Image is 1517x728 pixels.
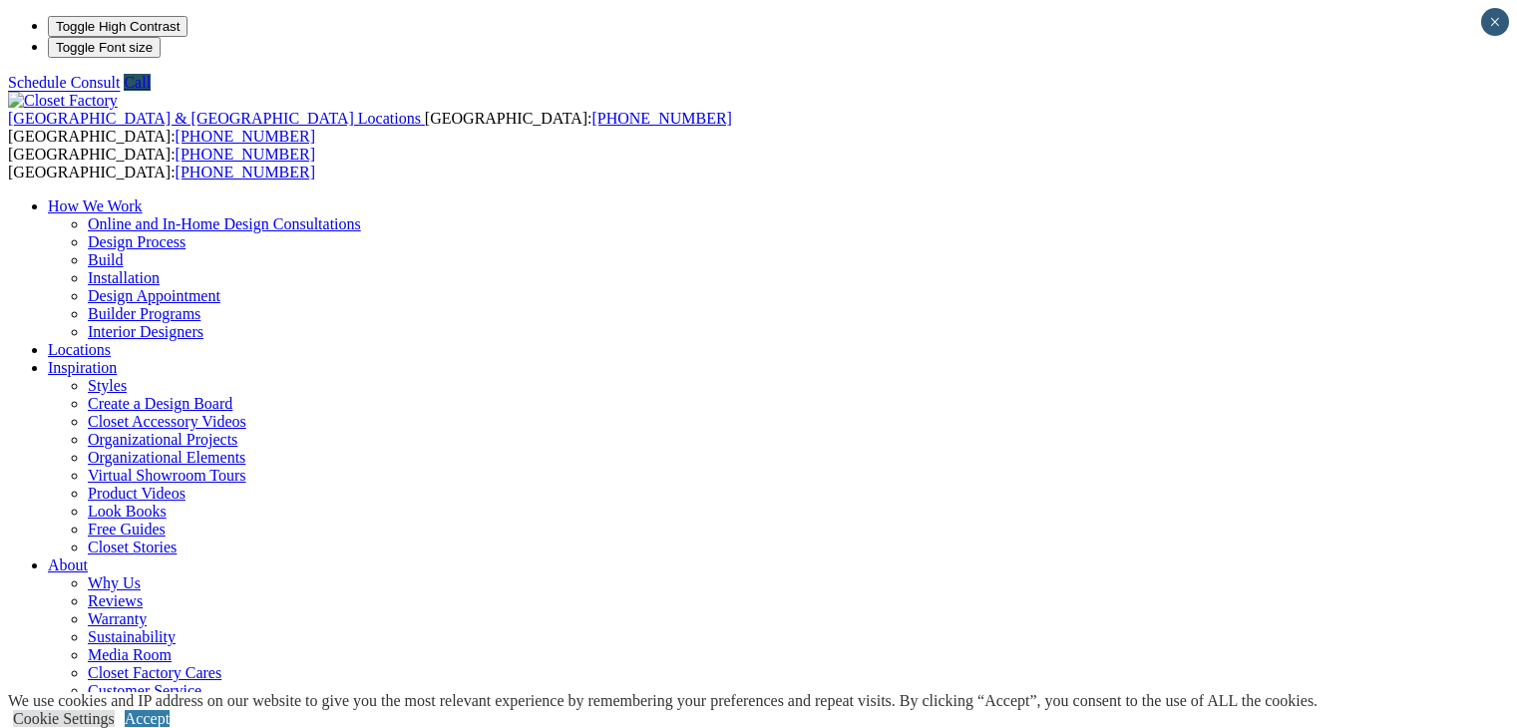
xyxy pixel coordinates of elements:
a: Design Appointment [88,287,220,304]
a: Look Books [88,503,167,520]
a: Virtual Showroom Tours [88,467,246,484]
button: Toggle Font size [48,37,161,58]
div: We use cookies and IP address on our website to give you the most relevant experience by remember... [8,692,1318,710]
span: [GEOGRAPHIC_DATA]: [GEOGRAPHIC_DATA]: [8,146,315,181]
a: Warranty [88,610,147,627]
a: Cookie Settings [13,710,115,727]
a: Design Process [88,233,186,250]
a: [PHONE_NUMBER] [176,128,315,145]
span: Toggle High Contrast [56,19,180,34]
a: Organizational Projects [88,431,237,448]
a: Reviews [88,592,143,609]
button: Toggle High Contrast [48,16,188,37]
a: Installation [88,269,160,286]
a: Free Guides [88,521,166,538]
a: Product Videos [88,485,186,502]
a: Online and In-Home Design Consultations [88,215,361,232]
a: Call [124,74,151,91]
a: Closet Factory Cares [88,664,221,681]
a: How We Work [48,197,143,214]
a: Builder Programs [88,305,200,322]
a: [PHONE_NUMBER] [176,164,315,181]
a: Media Room [88,646,172,663]
span: [GEOGRAPHIC_DATA]: [GEOGRAPHIC_DATA]: [8,110,732,145]
a: Interior Designers [88,323,203,340]
a: Sustainability [88,628,176,645]
span: Toggle Font size [56,40,153,55]
a: [GEOGRAPHIC_DATA] & [GEOGRAPHIC_DATA] Locations [8,110,425,127]
a: Create a Design Board [88,395,232,412]
img: Closet Factory [8,92,118,110]
a: [PHONE_NUMBER] [176,146,315,163]
a: [PHONE_NUMBER] [591,110,731,127]
a: Styles [88,377,127,394]
a: Locations [48,341,111,358]
a: Accept [125,710,170,727]
a: Organizational Elements [88,449,245,466]
a: Closet Stories [88,539,177,555]
a: Why Us [88,574,141,591]
a: Build [88,251,124,268]
a: Customer Service [88,682,201,699]
a: Inspiration [48,359,117,376]
a: About [48,556,88,573]
a: Closet Accessory Videos [88,413,246,430]
button: Close [1481,8,1509,36]
a: Schedule Consult [8,74,120,91]
span: [GEOGRAPHIC_DATA] & [GEOGRAPHIC_DATA] Locations [8,110,421,127]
